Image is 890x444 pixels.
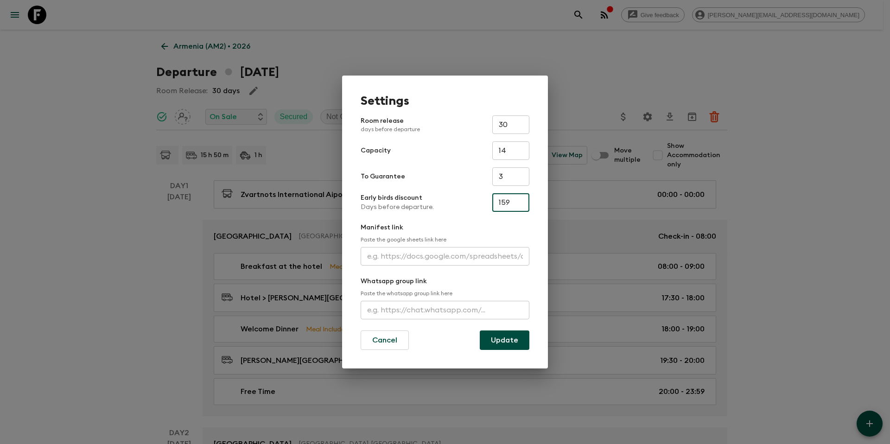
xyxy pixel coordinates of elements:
h1: Settings [361,94,529,108]
input: e.g. https://chat.whatsapp.com/... [361,301,529,319]
p: Capacity [361,146,391,155]
p: Room release [361,116,420,133]
input: e.g. 4 [492,167,529,186]
p: Paste the google sheets link here [361,236,529,243]
p: Days before departure. [361,203,434,212]
input: e.g. 30 [492,115,529,134]
input: e.g. 14 [492,141,529,160]
p: Early birds discount [361,193,434,203]
button: Update [480,330,529,350]
p: Paste the whatsapp group link here [361,290,529,297]
input: e.g. https://docs.google.com/spreadsheets/d/1P7Zz9v8J0vXy1Q/edit#gid=0 [361,247,529,266]
p: days before departure [361,126,420,133]
p: Manifest link [361,223,529,232]
p: To Guarantee [361,172,405,181]
button: Cancel [361,330,409,350]
input: e.g. 180 [492,193,529,212]
p: Whatsapp group link [361,277,529,286]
